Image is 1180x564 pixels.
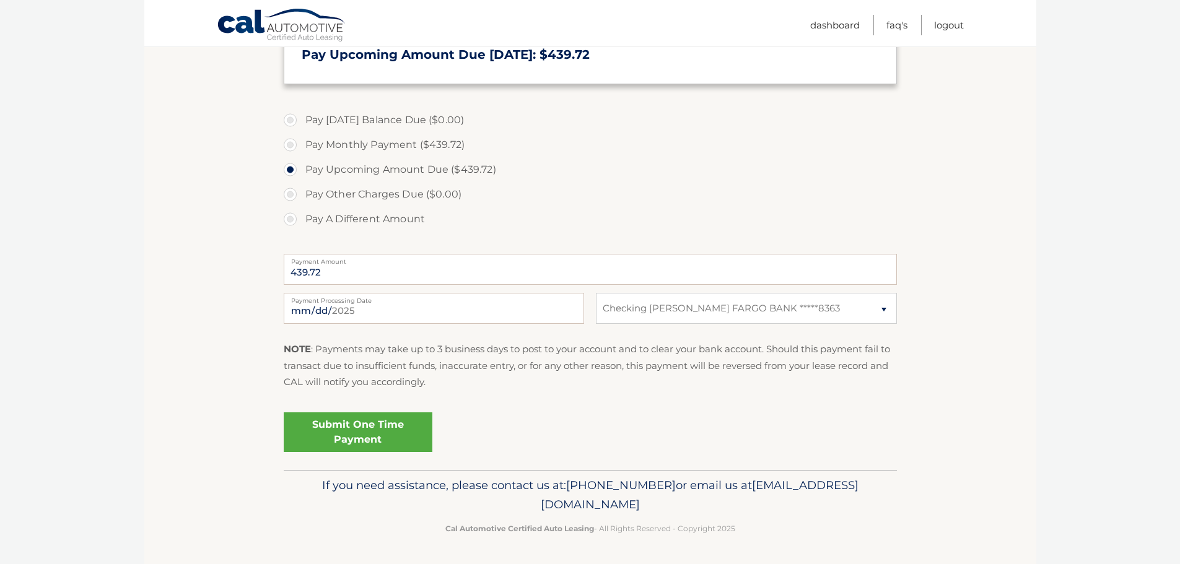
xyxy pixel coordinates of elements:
[217,8,347,44] a: Cal Automotive
[284,254,897,285] input: Payment Amount
[284,341,897,390] p: : Payments may take up to 3 business days to post to your account and to clear your bank account....
[284,157,897,182] label: Pay Upcoming Amount Due ($439.72)
[934,15,964,35] a: Logout
[284,207,897,232] label: Pay A Different Amount
[284,343,311,355] strong: NOTE
[284,293,584,324] input: Payment Date
[292,475,889,515] p: If you need assistance, please contact us at: or email us at
[445,524,594,533] strong: Cal Automotive Certified Auto Leasing
[302,47,879,63] h3: Pay Upcoming Amount Due [DATE]: $439.72
[886,15,907,35] a: FAQ's
[284,293,584,303] label: Payment Processing Date
[292,522,889,535] p: - All Rights Reserved - Copyright 2025
[810,15,860,35] a: Dashboard
[284,182,897,207] label: Pay Other Charges Due ($0.00)
[284,132,897,157] label: Pay Monthly Payment ($439.72)
[566,478,676,492] span: [PHONE_NUMBER]
[284,108,897,132] label: Pay [DATE] Balance Due ($0.00)
[284,412,432,452] a: Submit One Time Payment
[284,254,897,264] label: Payment Amount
